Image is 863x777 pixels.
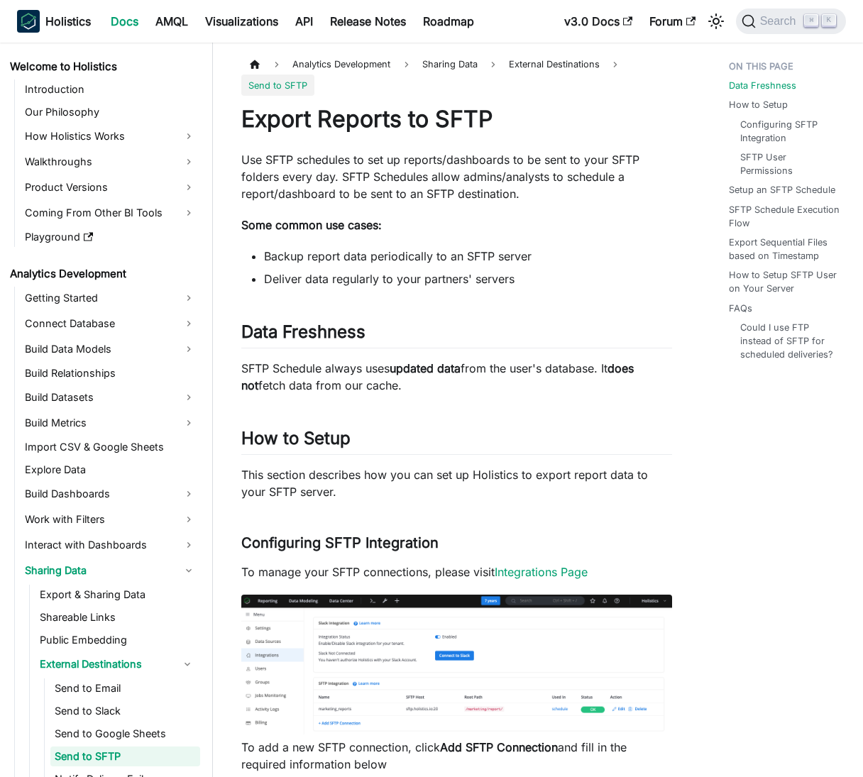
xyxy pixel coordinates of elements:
a: Our Philosophy [21,102,200,122]
a: External Destinations [35,653,175,676]
button: Switch between dark and light mode (currently light mode) [705,10,727,33]
a: Welcome to Holistics [6,57,200,77]
a: Could I use FTP instead of SFTP for scheduled deliveries? [740,321,835,362]
p: To add a new SFTP connection, click and fill in the required information below [241,739,672,773]
h2: How to Setup [241,428,672,455]
p: Use SFTP schedules to set up reports/dashboards to be sent to your SFTP folders every day. SFTP S... [241,151,672,202]
a: How Holistics Works [21,125,200,148]
a: Configuring SFTP Integration [740,118,835,145]
a: Forum [641,10,704,33]
kbd: K [822,14,836,27]
a: Walkthroughs [21,150,200,173]
h3: Configuring SFTP Integration [241,534,672,552]
h2: Data Freshness [241,321,672,348]
li: Deliver data regularly to your partners' servers [264,270,672,287]
a: Setup an SFTP Schedule [729,183,835,197]
a: Import CSV & Google Sheets [21,437,200,457]
a: Export Sequential Files based on Timestamp [729,236,840,263]
a: Getting Started [21,287,200,309]
kbd: ⌘ [804,14,818,27]
nav: Breadcrumbs [241,54,672,96]
a: Build Metrics [21,412,200,434]
a: SFTP User Permissions [740,150,835,177]
a: Build Data Models [21,338,200,360]
p: To manage your SFTP connections, please visit [241,563,672,580]
a: Send to Email [50,678,200,698]
a: Release Notes [321,10,414,33]
a: Work with Filters [21,508,200,531]
span: External Destinations [509,59,600,70]
a: How to Setup [729,98,788,111]
a: Explore Data [21,460,200,480]
a: Shareable Links [35,607,200,627]
a: Build Relationships [21,363,200,383]
span: Send to SFTP [241,75,314,95]
a: Send to Slack [50,701,200,721]
a: Public Embedding [35,630,200,650]
a: v3.0 Docs [556,10,641,33]
strong: Add SFTP Connection [440,740,558,754]
span: Search [756,15,805,28]
span: Sharing Data [415,54,485,75]
a: Playground [21,227,200,247]
img: Holistics [17,10,40,33]
p: SFTP Schedule always uses from the user's database. It fetch data from our cache. [241,360,672,394]
a: Export & Sharing Data [35,585,200,605]
span: Analytics Development [285,54,397,75]
strong: updated data [390,361,461,375]
button: Collapse sidebar category 'External Destinations' [175,653,200,676]
a: HolisticsHolistics [17,10,91,33]
a: Build Dashboards [21,483,200,505]
h1: Export Reports to SFTP [241,105,672,133]
a: AMQL [147,10,197,33]
strong: does not [241,361,634,392]
a: Visualizations [197,10,287,33]
p: This section describes how you can set up Holistics to export report data to your SFTP server. [241,466,672,500]
a: Introduction [21,79,200,99]
a: Connect Database [21,312,200,335]
b: Holistics [45,13,91,30]
li: Backup report data periodically to an SFTP server [264,248,672,265]
a: FAQs [729,302,752,315]
a: Integrations Page [495,565,588,579]
a: Roadmap [414,10,483,33]
a: Data Freshness [729,79,796,92]
a: Build Datasets [21,386,200,409]
button: Search (Command+K) [736,9,846,34]
strong: Some common use cases: [241,218,382,232]
a: How to Setup SFTP User on Your Server [729,268,840,295]
a: API [287,10,321,33]
a: Sharing Data [21,559,200,582]
a: Interact with Dashboards [21,534,200,556]
a: SFTP Schedule Execution Flow [729,203,840,230]
a: External Destinations [502,54,607,75]
a: Product Versions [21,176,200,199]
a: Send to SFTP [50,746,200,766]
a: Coming From Other BI Tools [21,202,200,224]
a: Send to Google Sheets [50,724,200,744]
a: Home page [241,54,268,75]
a: Analytics Development [6,264,200,284]
a: Docs [102,10,147,33]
